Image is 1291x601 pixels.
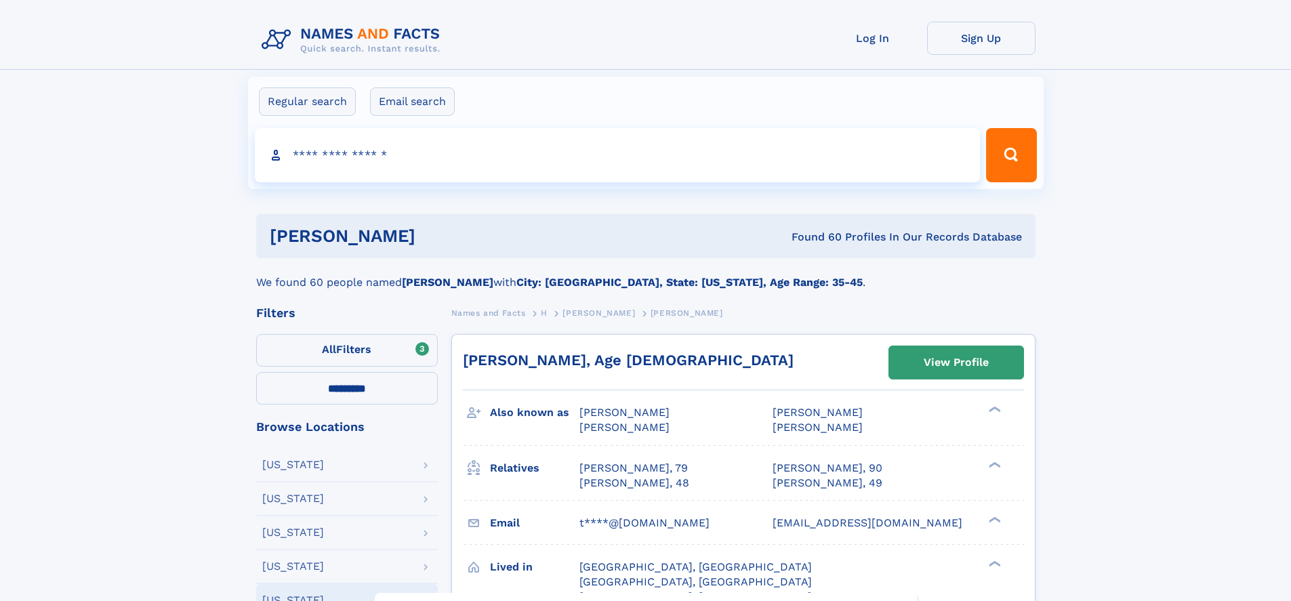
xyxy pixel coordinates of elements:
[463,352,794,369] a: [PERSON_NAME], Age [DEMOGRAPHIC_DATA]
[889,346,1023,379] a: View Profile
[562,304,635,321] a: [PERSON_NAME]
[256,22,451,58] img: Logo Names and Facts
[541,308,548,318] span: H
[927,22,1036,55] a: Sign Up
[579,575,812,588] span: [GEOGRAPHIC_DATA], [GEOGRAPHIC_DATA]
[985,559,1002,568] div: ❯
[256,307,438,319] div: Filters
[579,476,689,491] a: [PERSON_NAME], 48
[516,276,863,289] b: City: [GEOGRAPHIC_DATA], State: [US_STATE], Age Range: 35-45
[773,406,863,419] span: [PERSON_NAME]
[773,421,863,434] span: [PERSON_NAME]
[402,276,493,289] b: [PERSON_NAME]
[579,461,688,476] a: [PERSON_NAME], 79
[773,476,882,491] a: [PERSON_NAME], 49
[985,405,1002,414] div: ❯
[819,22,927,55] a: Log In
[370,87,455,116] label: Email search
[255,128,981,182] input: search input
[262,459,324,470] div: [US_STATE]
[256,421,438,433] div: Browse Locations
[490,556,579,579] h3: Lived in
[579,560,812,573] span: [GEOGRAPHIC_DATA], [GEOGRAPHIC_DATA]
[985,460,1002,469] div: ❯
[924,347,989,378] div: View Profile
[562,308,635,318] span: [PERSON_NAME]
[259,87,356,116] label: Regular search
[651,308,723,318] span: [PERSON_NAME]
[490,512,579,535] h3: Email
[262,493,324,504] div: [US_STATE]
[985,515,1002,524] div: ❯
[773,461,882,476] a: [PERSON_NAME], 90
[986,128,1036,182] button: Search Button
[490,457,579,480] h3: Relatives
[579,421,670,434] span: [PERSON_NAME]
[541,304,548,321] a: H
[579,406,670,419] span: [PERSON_NAME]
[490,401,579,424] h3: Also known as
[262,527,324,538] div: [US_STATE]
[451,304,526,321] a: Names and Facts
[322,343,336,356] span: All
[603,230,1022,245] div: Found 60 Profiles In Our Records Database
[270,228,604,245] h1: [PERSON_NAME]
[773,516,962,529] span: [EMAIL_ADDRESS][DOMAIN_NAME]
[262,561,324,572] div: [US_STATE]
[256,334,438,367] label: Filters
[256,258,1036,291] div: We found 60 people named with .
